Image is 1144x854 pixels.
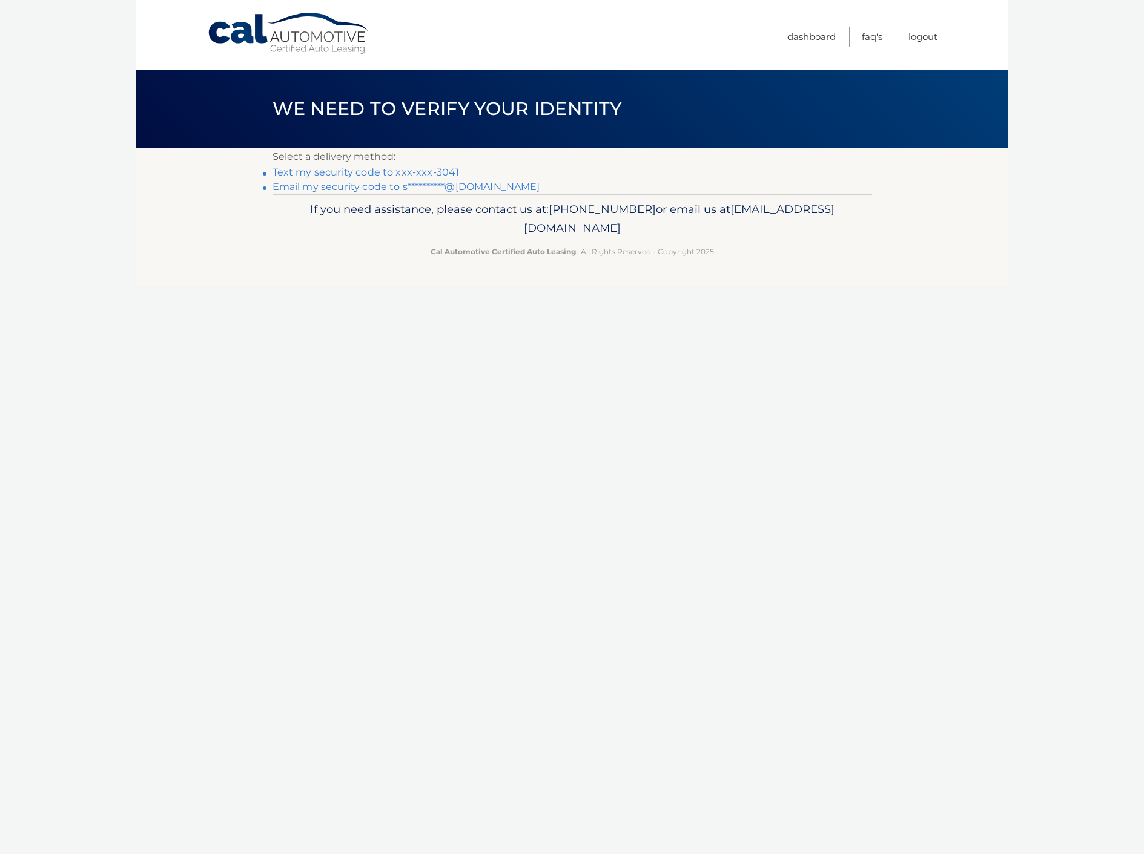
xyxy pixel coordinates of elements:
[431,247,576,256] strong: Cal Automotive Certified Auto Leasing
[862,27,882,47] a: FAQ's
[787,27,836,47] a: Dashboard
[280,200,864,238] p: If you need assistance, please contact us at: or email us at
[273,181,540,192] a: Email my security code to s**********@[DOMAIN_NAME]
[908,27,937,47] a: Logout
[207,12,371,55] a: Cal Automotive
[280,245,864,258] p: - All Rights Reserved - Copyright 2025
[549,202,656,216] span: [PHONE_NUMBER]
[273,166,460,178] a: Text my security code to xxx-xxx-3041
[273,148,872,165] p: Select a delivery method:
[273,97,622,120] span: We need to verify your identity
